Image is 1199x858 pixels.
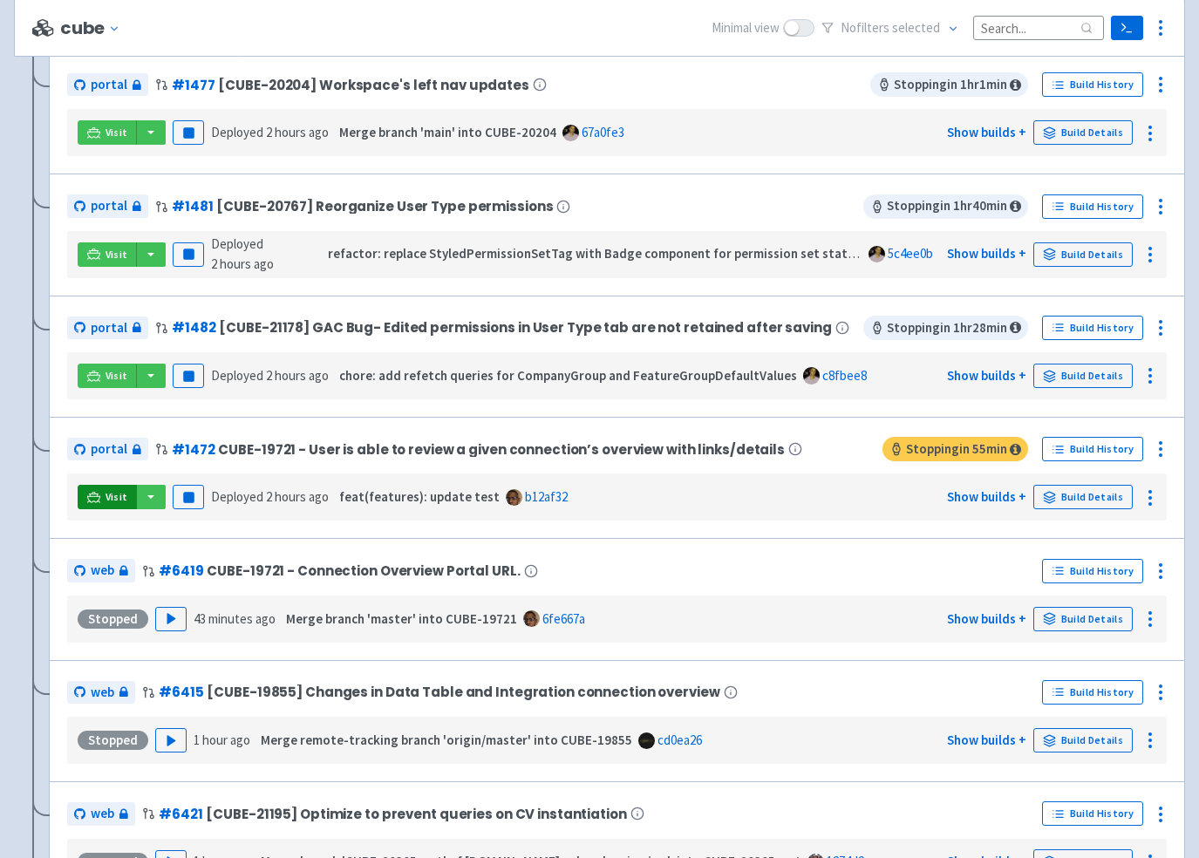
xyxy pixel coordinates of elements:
[1042,194,1143,219] a: Build History
[173,364,204,388] button: Pause
[173,242,204,267] button: Pause
[155,607,187,631] button: Play
[216,199,553,214] span: [CUBE-20767] Reorganize User Type permissions
[863,316,1028,340] span: Stopping in 1 hr 28 min
[266,367,329,384] time: 2 hours ago
[947,245,1026,262] a: Show builds +
[1033,607,1133,631] a: Build Details
[286,610,517,627] strong: Merge branch 'master' into CUBE-19721
[870,72,1028,97] span: Stopping in 1 hr 1 min
[261,732,632,748] strong: Merge remote-tracking branch 'origin/master' into CUBE-19855
[173,485,204,509] button: Pause
[91,196,127,216] span: portal
[1033,242,1133,267] a: Build Details
[339,488,500,505] strong: feat(features): update test
[1033,485,1133,509] a: Build Details
[78,120,137,145] a: Visit
[328,245,904,262] strong: refactor: replace StyledPermissionSetTag with Badge component for permission set status display
[67,681,135,705] a: web
[973,16,1104,39] input: Search...
[91,439,127,460] span: portal
[1042,559,1143,583] a: Build History
[106,369,128,383] span: Visit
[67,438,148,461] a: portal
[78,609,148,629] div: Stopped
[172,318,215,337] a: #1482
[211,124,329,140] span: Deployed
[91,683,114,703] span: web
[1042,437,1143,461] a: Build History
[211,488,329,505] span: Deployed
[582,124,624,140] a: 67a0fe3
[219,320,831,335] span: [CUBE-21178] GAC Bug- Edited permissions in User Type tab are not retained after saving
[542,610,585,627] a: 6fe667a
[822,367,867,384] a: c8fbee8
[947,488,1026,505] a: Show builds +
[266,488,329,505] time: 2 hours ago
[78,364,137,388] a: Visit
[67,802,135,826] a: web
[194,732,250,748] time: 1 hour ago
[78,242,137,267] a: Visit
[172,197,213,215] a: #1481
[159,805,202,823] a: #6421
[60,18,127,38] button: cube
[106,248,128,262] span: Visit
[657,732,702,748] a: cd0ea26
[211,367,329,384] span: Deployed
[67,559,135,582] a: web
[67,194,148,218] a: portal
[211,235,274,272] span: Deployed
[339,124,556,140] strong: Merge branch 'main' into CUBE-20204
[1033,120,1133,145] a: Build Details
[211,255,274,272] time: 2 hours ago
[947,124,1026,140] a: Show builds +
[91,561,114,581] span: web
[947,367,1026,384] a: Show builds +
[1042,680,1143,705] a: Build History
[1042,801,1143,826] a: Build History
[91,804,114,824] span: web
[841,18,940,38] span: No filter s
[266,124,329,140] time: 2 hours ago
[1033,728,1133,752] a: Build Details
[1042,72,1143,97] a: Build History
[206,807,626,821] span: [CUBE-21195] Optimize to prevent queries on CV instantiation
[173,120,204,145] button: Pause
[207,563,520,578] span: CUBE-19721 - Connection Overview Portal URL.
[67,73,148,97] a: portal
[194,610,276,627] time: 43 minutes ago
[207,684,719,699] span: [CUBE-19855] Changes in Data Table and Integration connection overview
[172,440,215,459] a: #1472
[882,437,1028,461] span: Stopping in 55 min
[1111,16,1143,40] a: Terminal
[67,317,148,340] a: portal
[106,126,128,140] span: Visit
[947,610,1026,627] a: Show builds +
[172,76,215,94] a: #1477
[106,490,128,504] span: Visit
[78,485,137,509] a: Visit
[91,75,127,95] span: portal
[218,78,528,92] span: [CUBE-20204] Workspace's left nav updates
[1033,364,1133,388] a: Build Details
[155,728,187,752] button: Play
[712,18,780,38] span: Minimal view
[1042,316,1143,340] a: Build History
[78,731,148,750] div: Stopped
[525,488,568,505] a: b12af32
[863,194,1028,219] span: Stopping in 1 hr 40 min
[159,683,203,701] a: #6415
[159,562,203,580] a: #6419
[91,318,127,338] span: portal
[888,245,933,262] a: 5c4ee0b
[218,442,785,457] span: CUBE-19721 - User is able to review a given connection’s overview with links/details
[947,732,1026,748] a: Show builds +
[339,367,797,384] strong: chore: add refetch queries for CompanyGroup and FeatureGroupDefaultValues
[892,19,940,36] span: selected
